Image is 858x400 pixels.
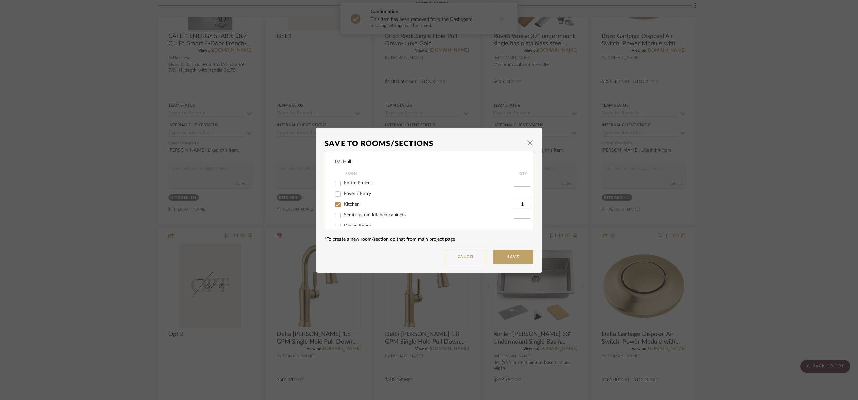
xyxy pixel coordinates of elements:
span: Kitchen [344,202,360,207]
span: Semi custom kitchen cabinets [344,213,406,217]
span: Entire Project [344,181,372,185]
div: Save To Rooms/Sections [325,136,523,151]
button: Close [523,136,537,150]
button: Cancel [446,250,486,264]
span: Dining Room [344,224,371,228]
span: Foyer / Entry [344,191,371,196]
div: Room [345,170,514,178]
div: QTY [514,170,532,178]
div: 07. Hall [335,158,351,165]
dialog-header: Save To Rooms/Sections [325,136,533,151]
div: *To create a new room/section do that from main project page [325,236,533,243]
button: Save [493,250,533,264]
